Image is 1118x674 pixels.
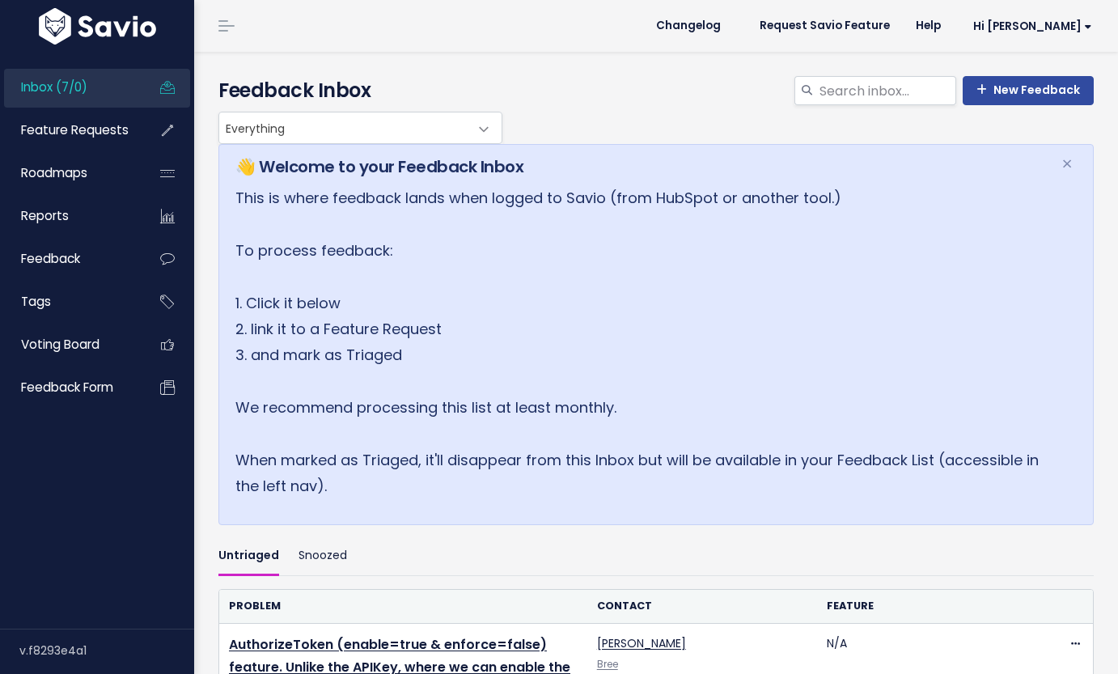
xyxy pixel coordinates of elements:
span: Voting Board [21,336,100,353]
span: Reports [21,207,69,224]
a: Inbox (7/0) [4,69,134,106]
a: Feature Requests [4,112,134,149]
span: Feature Requests [21,121,129,138]
a: Reports [4,197,134,235]
a: Tags [4,283,134,320]
img: logo-white.9d6f32f41409.svg [35,8,160,45]
span: Feedback form [21,379,113,396]
h5: 👋 Welcome to your Feedback Inbox [235,155,1041,179]
p: This is where feedback lands when logged to Savio (from HubSpot or another tool.) To process feed... [235,185,1041,500]
a: New Feedback [963,76,1094,105]
span: Everything [219,112,469,143]
span: Changelog [656,20,721,32]
a: Untriaged [218,538,279,576]
span: Feedback [21,250,80,267]
a: Feedback form [4,369,134,406]
span: × [1061,150,1073,177]
th: Feature [817,590,1047,623]
span: Roadmaps [21,164,87,181]
span: Inbox (7/0) [21,78,87,95]
a: Snoozed [299,538,347,576]
a: [PERSON_NAME] [597,635,686,651]
div: v.f8293e4a1 [19,629,194,672]
a: Feedback [4,240,134,278]
ul: Filter feature requests [218,538,1094,576]
a: Hi [PERSON_NAME] [954,14,1105,39]
span: Tags [21,293,51,310]
a: Roadmaps [4,155,134,192]
input: Search inbox... [818,76,956,105]
span: Hi [PERSON_NAME] [973,20,1092,32]
span: Everything [218,112,502,144]
h4: Feedback Inbox [218,76,1094,105]
button: Close [1045,145,1089,184]
a: Voting Board [4,326,134,363]
th: Contact [587,590,817,623]
a: Request Savio Feature [747,14,903,38]
th: Problem [219,590,587,623]
a: Help [903,14,954,38]
a: Bree [597,658,618,671]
